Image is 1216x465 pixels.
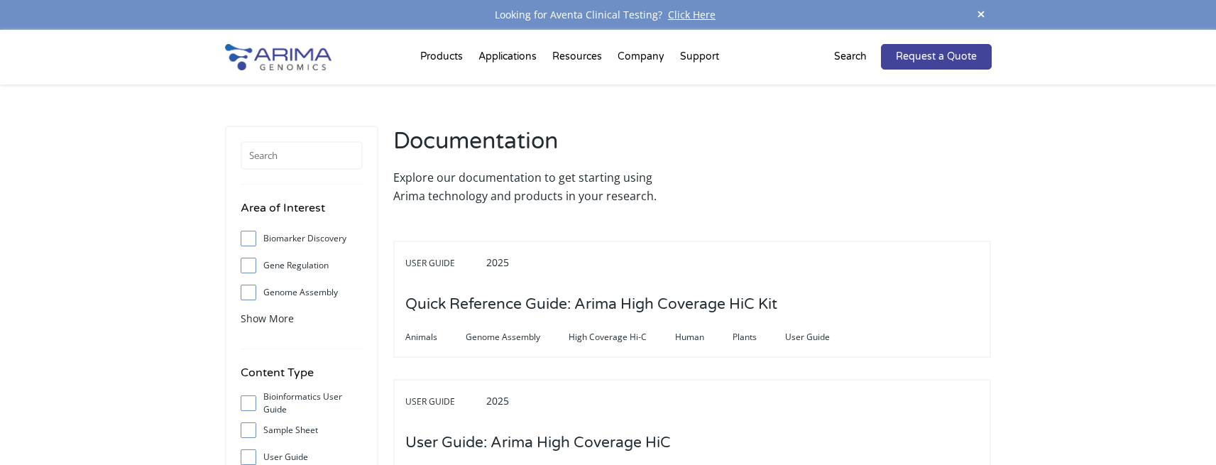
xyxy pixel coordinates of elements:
[405,393,483,410] span: User Guide
[241,420,363,441] label: Sample Sheet
[241,393,363,414] label: Bioinformatics User Guide
[733,329,785,346] span: Plants
[675,329,733,346] span: Human
[486,256,509,269] span: 2025
[881,44,992,70] a: Request a Quote
[241,228,363,249] label: Biomarker Discovery
[466,329,569,346] span: Genome Assembly
[225,6,992,24] div: Looking for Aventa Clinical Testing?
[662,8,721,21] a: Click Here
[241,141,363,170] input: Search
[405,421,671,465] h3: User Guide: Arima High Coverage HiC
[241,312,294,325] span: Show More
[241,282,363,303] label: Genome Assembly
[569,329,675,346] span: High Coverage Hi-C
[834,48,867,66] p: Search
[225,44,332,70] img: Arima-Genomics-logo
[486,394,509,407] span: 2025
[405,283,777,327] h3: Quick Reference Guide: Arima High Coverage HiC Kit
[785,329,858,346] span: User Guide
[405,329,466,346] span: Animals
[405,255,483,272] span: User Guide
[241,199,363,228] h4: Area of Interest
[405,297,777,312] a: Quick Reference Guide: Arima High Coverage HiC Kit
[393,168,685,205] p: Explore our documentation to get starting using Arima technology and products in your research.
[393,126,685,168] h2: Documentation
[241,255,363,276] label: Gene Regulation
[241,363,363,393] h4: Content Type
[405,435,671,451] a: User Guide: Arima High Coverage HiC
